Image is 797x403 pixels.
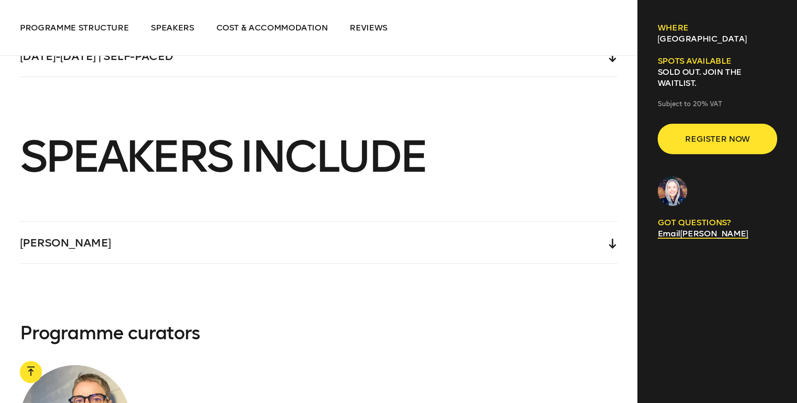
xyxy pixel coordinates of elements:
[658,217,777,228] p: GOT QUESTIONS?
[20,323,618,365] h4: Programme curators
[658,55,777,66] h6: Spots available
[350,23,387,33] span: Reviews
[658,66,777,89] p: SOLD OUT. Join the waitlist.
[658,22,777,33] h6: Where
[20,222,618,263] div: [PERSON_NAME]
[672,130,762,148] span: Register now
[20,23,129,33] span: Programme structure
[658,100,777,109] p: Subject to 20% VAT
[216,23,328,33] span: Cost & Accommodation
[658,33,777,44] p: [GEOGRAPHIC_DATA]
[658,229,748,239] a: Email[PERSON_NAME]
[20,136,618,177] h3: Speakers include
[20,35,618,77] div: [DATE]-[DATE] | Self-paced
[658,124,777,154] button: Register now
[151,23,194,33] span: Speakers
